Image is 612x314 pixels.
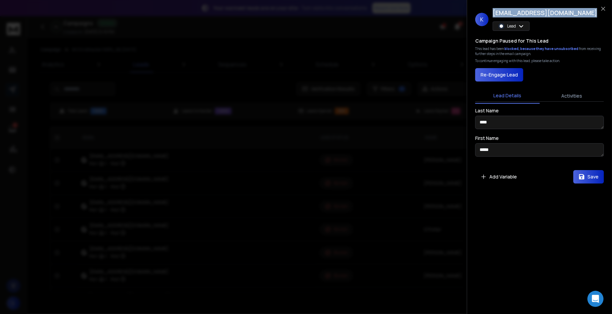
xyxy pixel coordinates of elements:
[573,170,604,184] button: Save
[540,89,604,103] button: Activities
[475,136,499,141] label: First Name
[493,8,597,17] h1: [EMAIL_ADDRESS][DOMAIN_NAME]
[587,291,604,307] div: Open Intercom Messenger
[475,38,548,44] h3: Campaign Paused for This Lead
[475,170,522,184] button: Add Variable
[475,68,523,82] button: Re-Engage Lead
[507,23,516,29] p: Lead
[475,58,560,63] p: To continue engaging with this lead, please take action.
[475,108,499,113] label: Last Name
[475,46,604,56] div: This lead has been from receiving further steps in the email campaign.
[475,88,540,104] button: Lead Details
[475,13,489,26] span: K
[504,46,579,51] span: blocked, because they have unsubscribed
